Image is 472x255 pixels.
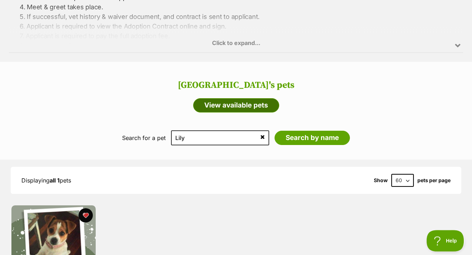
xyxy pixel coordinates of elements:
h2: [GEOGRAPHIC_DATA]'s pets [7,80,465,91]
input: Search by name [275,131,350,145]
span: Show [374,177,388,183]
span: Displaying pets [21,177,71,184]
a: View available pets [193,98,279,112]
label: Search for a pet [122,135,166,141]
label: pets per page [417,177,451,183]
iframe: Help Scout Beacon - Open [427,230,465,251]
button: favourite [79,208,93,222]
strong: all 1 [50,177,60,184]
